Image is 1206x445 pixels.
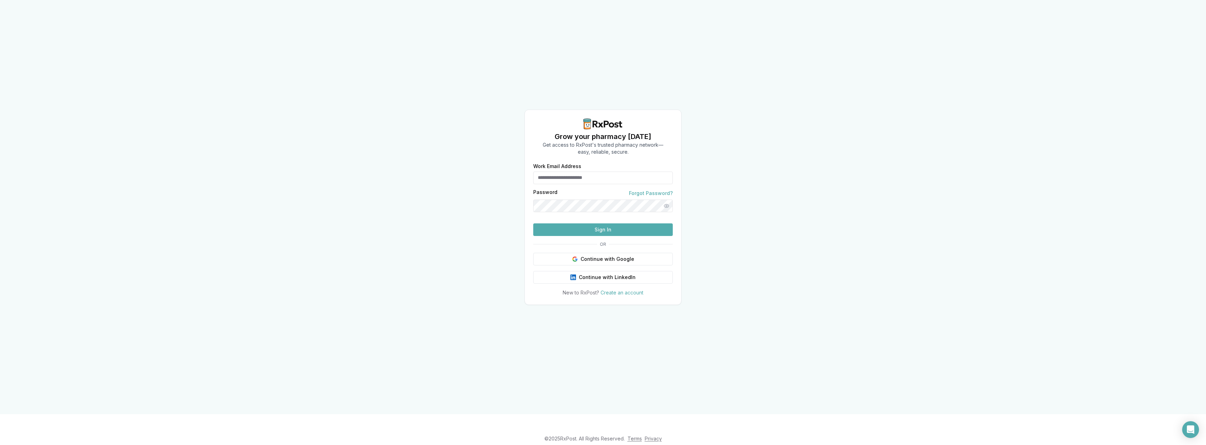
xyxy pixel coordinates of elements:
[563,290,599,295] span: New to RxPost?
[533,190,557,197] label: Password
[629,190,673,197] a: Forgot Password?
[570,274,576,280] img: LinkedIn
[543,141,663,155] p: Get access to RxPost's trusted pharmacy network— easy, reliable, secure.
[1182,421,1199,438] div: Open Intercom Messenger
[628,436,642,441] a: Terms
[601,290,643,295] a: Create an account
[581,118,625,130] img: RxPost Logo
[572,256,578,262] img: Google
[543,132,663,141] h1: Grow your pharmacy [DATE]
[533,164,673,169] label: Work Email Address
[597,242,609,247] span: OR
[660,200,673,212] button: Show password
[533,223,673,236] button: Sign In
[533,253,673,265] button: Continue with Google
[533,271,673,284] button: Continue with LinkedIn
[645,436,662,441] a: Privacy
